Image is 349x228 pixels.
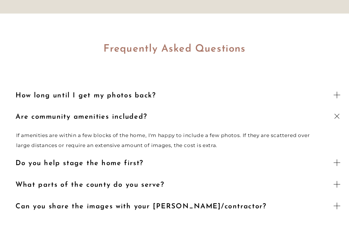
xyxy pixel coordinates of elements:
p: If amenities are within a few blocks of the home, I'm happy to include a few photos. If they are ... [16,130,325,147]
h3: Can you share the images with your [PERSON_NAME]/contractor? [16,201,326,210]
h3: Do you help stage the home first? [16,158,326,167]
h3: What parts of the county do you serve? [16,180,326,189]
h3: Are community amenities included? [16,112,326,121]
h2: Frequently Asked Questions [2,42,348,61]
h3: How long until I get my photos back? [16,90,326,99]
